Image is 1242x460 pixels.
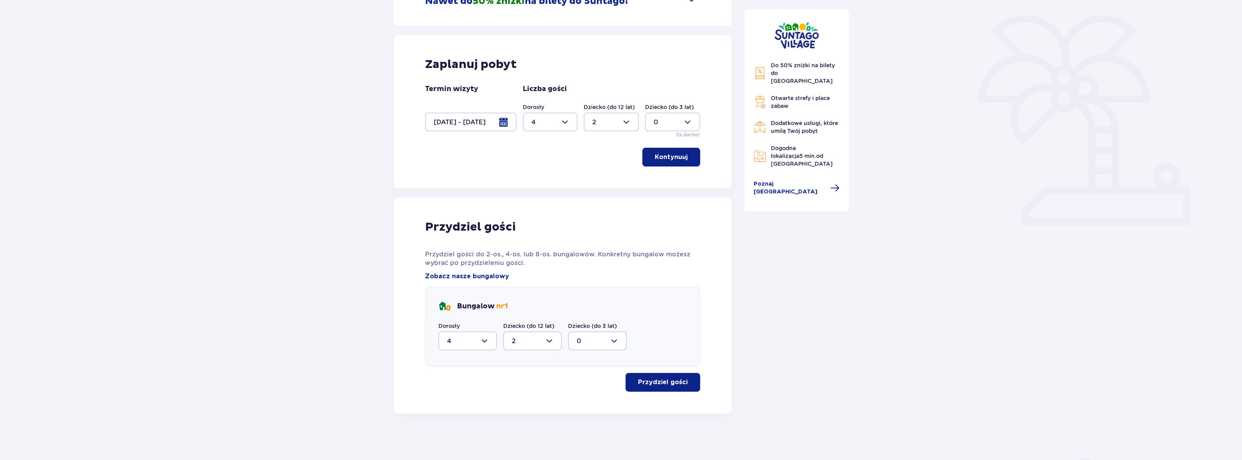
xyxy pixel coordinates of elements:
[457,302,508,311] p: Bungalow
[771,62,835,84] span: Do 50% zniżki na bilety do [GEOGRAPHIC_DATA]
[774,22,819,49] img: Suntago Village
[523,103,544,111] label: Dorosły
[771,120,838,134] span: Dodatkowe usługi, które umilą Twój pobyt
[676,131,700,138] p: Za darmo!
[754,121,766,133] img: Restaurant Icon
[425,57,517,72] p: Zaplanuj pobyt
[503,322,554,330] label: Dziecko (do 12 lat)
[754,150,766,162] img: Map Icon
[642,148,700,166] button: Kontynuuj
[496,302,508,311] span: nr 1
[625,373,700,392] button: Przydziel gości
[645,103,694,111] label: Dziecko (do 3 lat)
[771,145,833,167] span: Dogodna lokalizacja od [GEOGRAPHIC_DATA]
[754,96,766,108] img: Grill Icon
[523,84,567,94] p: Liczba gości
[425,272,509,281] a: Zobacz nasze bungalowy
[799,153,816,159] span: 5 min.
[425,250,701,267] p: Przydziel gości do 2-os., 4-os. lub 8-os. bungalowów. Konkretny bungalow możesz wybrać po przydzi...
[754,180,826,196] span: Poznaj [GEOGRAPHIC_DATA]
[638,378,688,387] p: Przydziel gości
[438,300,451,313] img: bungalows Icon
[425,84,478,94] p: Termin wizyty
[425,220,516,234] p: Przydziel gości
[754,180,840,196] a: Poznaj [GEOGRAPHIC_DATA]
[438,322,460,330] label: Dorosły
[568,322,617,330] label: Dziecko (do 3 lat)
[584,103,635,111] label: Dziecko (do 12 lat)
[771,95,830,109] span: Otwarte strefy i place zabaw
[655,153,688,161] p: Kontynuuj
[754,67,766,80] img: Discount Icon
